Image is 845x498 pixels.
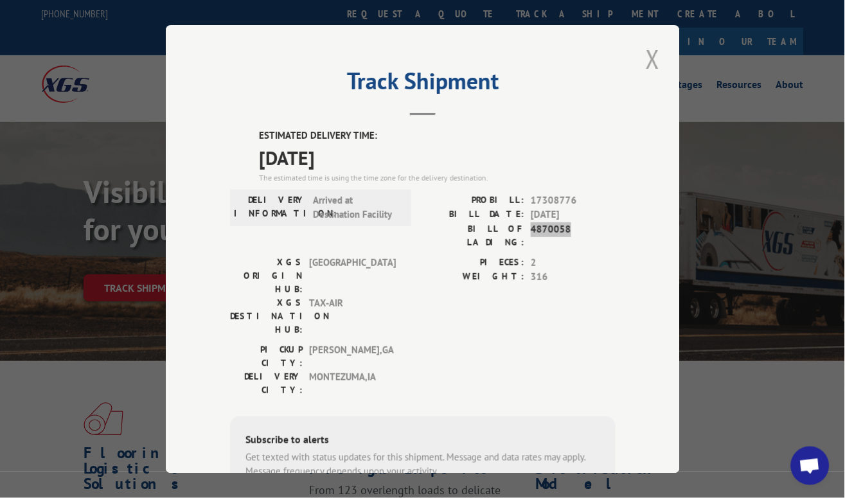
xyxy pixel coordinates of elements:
label: XGS ORIGIN HUB: [230,255,303,296]
span: [DATE] [259,143,616,172]
span: [GEOGRAPHIC_DATA] [309,255,396,296]
h2: Track Shipment [230,72,616,96]
label: PICKUP CITY: [230,342,303,369]
label: BILL DATE: [423,208,524,222]
span: 316 [531,270,616,285]
div: The estimated time is using the time zone for the delivery destination. [259,172,616,183]
label: DELIVERY CITY: [230,369,303,396]
span: 4870058 [531,222,616,249]
div: Get texted with status updates for this shipment. Message and data rates may apply. Message frequ... [245,450,600,479]
label: ESTIMATED DELIVERY TIME: [259,129,616,143]
label: PROBILL: [423,193,524,208]
span: 17308776 [531,193,616,208]
span: [PERSON_NAME] , GA [309,342,396,369]
span: TAX-AIR [309,296,396,336]
label: PIECES: [423,255,524,270]
span: 2 [531,255,616,270]
label: WEIGHT: [423,270,524,285]
a: Open chat [791,447,830,485]
span: MONTEZUMA , IA [309,369,396,396]
span: Arrived at Destination Facility [313,193,400,222]
label: DELIVERY INFORMATION: [234,193,307,222]
span: [DATE] [531,208,616,222]
label: XGS DESTINATION HUB: [230,296,303,336]
div: Subscribe to alerts [245,431,600,450]
label: BILL OF LADING: [423,222,524,249]
button: Close modal [642,41,664,76]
